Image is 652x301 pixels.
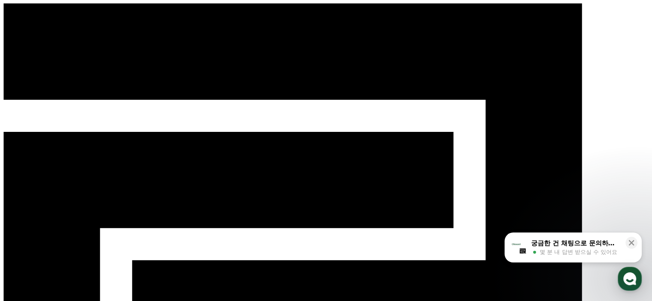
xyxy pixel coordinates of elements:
[3,230,57,251] a: 홈
[111,230,165,251] a: 설정
[132,243,143,250] span: 설정
[27,243,32,250] span: 홈
[57,230,111,251] a: 대화
[78,243,89,250] span: 대화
